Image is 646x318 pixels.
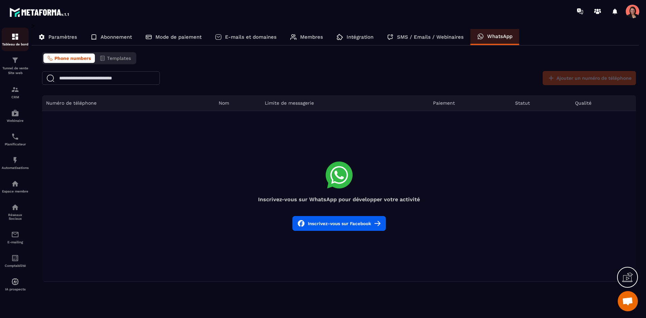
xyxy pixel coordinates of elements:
img: automations [11,156,19,164]
th: Numéro de téléphone [42,95,215,111]
th: Limite de messagerie [261,95,429,111]
p: SMS / Emails / Webinaires [397,34,464,40]
a: schedulerschedulerPlanificateur [2,128,29,151]
a: formationformationTunnel de vente Site web [2,51,29,80]
h4: Inscrivez-vous sur WhatsApp pour développer votre activité [42,196,636,203]
p: Paramètres [48,34,77,40]
a: social-networksocial-networkRéseaux Sociaux [2,198,29,225]
p: Webinaire [2,119,29,122]
p: Tableau de bord [2,42,29,46]
p: IA prospects [2,287,29,291]
p: Mode de paiement [155,34,202,40]
p: WhatsApp [487,33,512,39]
th: Nom [215,95,260,111]
img: formation [11,33,19,41]
th: Paiement [429,95,511,111]
p: E-mailing [2,240,29,244]
img: formation [11,56,19,64]
p: CRM [2,95,29,99]
button: Phone numbers [43,54,95,63]
button: Templates [96,54,135,63]
button: Inscrivez-vous sur Facebook [292,216,386,231]
img: accountant [11,254,19,262]
img: automations [11,109,19,117]
div: > [32,23,639,282]
img: formation [11,85,19,94]
th: Qualité [571,95,636,111]
p: Comptabilité [2,264,29,268]
img: email [11,231,19,239]
a: automationsautomationsAutomatisations [2,151,29,175]
a: emailemailE-mailing [2,225,29,249]
div: Ouvrir le chat [618,291,638,311]
span: Phone numbers [55,56,91,61]
p: Membres [300,34,323,40]
p: Espace membre [2,189,29,193]
p: E-mails et domaines [225,34,277,40]
p: Intégration [347,34,373,40]
img: automations [11,278,19,286]
a: automationsautomationsWebinaire [2,104,29,128]
p: Planificateur [2,142,29,146]
a: formationformationCRM [2,80,29,104]
th: Statut [511,95,571,111]
a: automationsautomationsEspace membre [2,175,29,198]
p: Réseaux Sociaux [2,213,29,220]
img: logo [9,6,70,18]
a: formationformationTableau de bord [2,28,29,51]
p: Tunnel de vente Site web [2,66,29,75]
p: Abonnement [101,34,132,40]
img: social-network [11,203,19,211]
img: automations [11,180,19,188]
p: Automatisations [2,166,29,170]
a: accountantaccountantComptabilité [2,249,29,273]
img: scheduler [11,133,19,141]
span: Templates [107,56,131,61]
